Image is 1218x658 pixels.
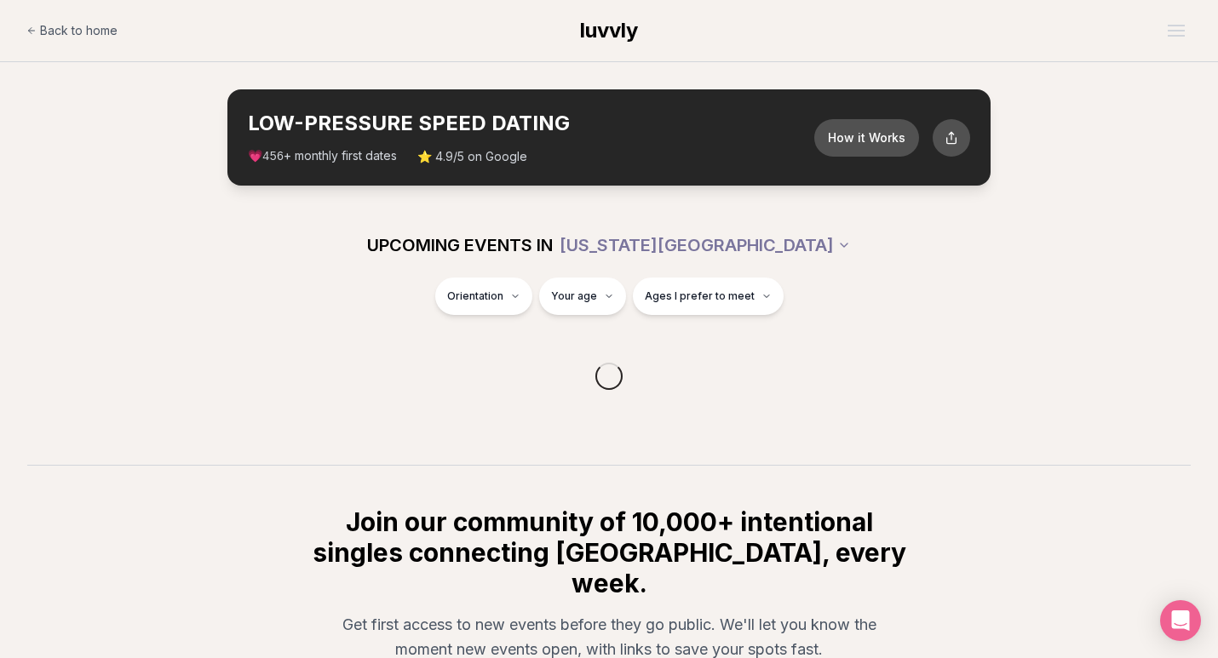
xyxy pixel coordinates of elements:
[1161,18,1192,43] button: Open menu
[26,14,118,48] a: Back to home
[633,278,784,315] button: Ages I prefer to meet
[447,289,503,303] span: Orientation
[435,278,532,315] button: Orientation
[1160,600,1201,641] div: Open Intercom Messenger
[580,17,638,44] a: luvvly
[367,233,553,257] span: UPCOMING EVENTS IN
[814,119,919,157] button: How it Works
[417,148,527,165] span: ⭐ 4.9/5 on Google
[551,289,597,303] span: Your age
[248,147,397,165] span: 💗 + monthly first dates
[309,506,909,598] h2: Join our community of 10,000+ intentional singles connecting [GEOGRAPHIC_DATA], every week.
[539,278,626,315] button: Your age
[40,22,118,39] span: Back to home
[248,110,814,137] h2: LOW-PRESSURE SPEED DATING
[645,289,755,303] span: Ages I prefer to meet
[580,18,638,43] span: luvvly
[262,150,284,163] span: 456
[560,226,851,264] button: [US_STATE][GEOGRAPHIC_DATA]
